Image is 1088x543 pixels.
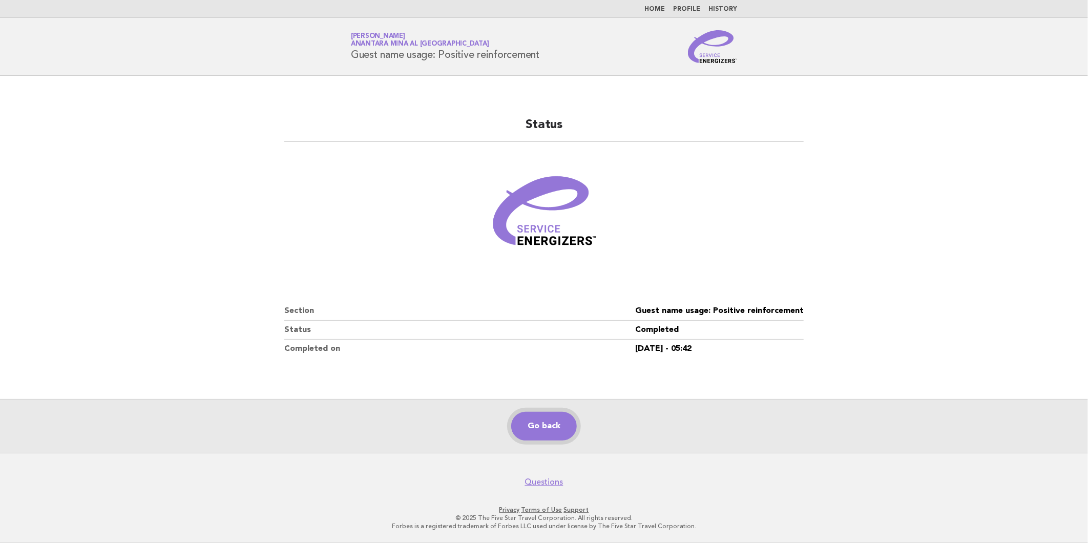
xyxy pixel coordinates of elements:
a: History [708,6,737,12]
p: · · [231,506,857,514]
a: Terms of Use [521,506,562,513]
p: © 2025 The Five Star Travel Corporation. All rights reserved. [231,514,857,522]
dd: [DATE] - 05:42 [635,340,804,358]
dt: Status [284,321,635,340]
img: Service Energizers [688,30,737,63]
a: Home [644,6,665,12]
span: Anantara Mina al [GEOGRAPHIC_DATA] [351,41,489,48]
a: Profile [673,6,700,12]
a: [PERSON_NAME]Anantara Mina al [GEOGRAPHIC_DATA] [351,33,489,47]
dt: Completed on [284,340,635,358]
h2: Status [284,117,804,142]
a: Go back [511,412,577,441]
p: Forbes is a registered trademark of Forbes LLC used under license by The Five Star Travel Corpora... [231,522,857,530]
img: Verified [483,154,605,277]
a: Privacy [499,506,520,513]
dd: Guest name usage: Positive reinforcement [635,302,804,321]
dt: Section [284,302,635,321]
h1: Guest name usage: Positive reinforcement [351,33,539,60]
a: Questions [525,477,563,487]
a: Support [564,506,589,513]
dd: Completed [635,321,804,340]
